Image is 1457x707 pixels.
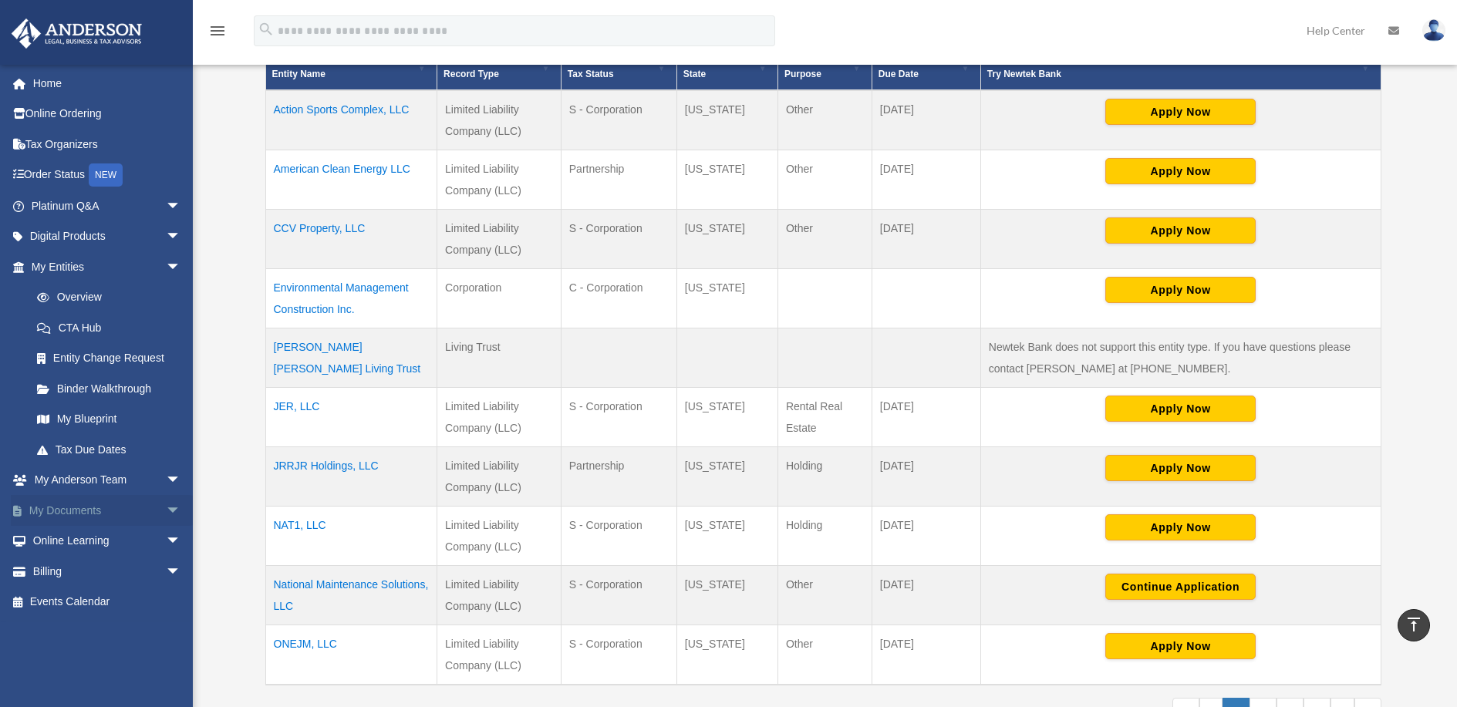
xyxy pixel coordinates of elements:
td: S - Corporation [561,565,676,625]
td: [US_STATE] [676,446,777,506]
td: [US_STATE] [676,387,777,446]
button: Apply Now [1105,514,1256,540]
button: Apply Now [1105,158,1256,184]
a: Billingarrow_drop_down [11,556,204,587]
td: CCV Property, LLC [265,209,437,268]
td: [US_STATE] [676,565,777,625]
td: S - Corporation [561,90,676,150]
a: Digital Productsarrow_drop_down [11,221,204,252]
td: [US_STATE] [676,268,777,328]
td: S - Corporation [561,209,676,268]
i: vertical_align_top [1405,615,1423,634]
a: Overview [22,282,189,313]
span: arrow_drop_down [166,465,197,497]
td: Other [777,90,872,150]
button: Apply Now [1105,633,1256,659]
td: Other [777,150,872,209]
td: S - Corporation [561,506,676,565]
td: Limited Liability Company (LLC) [437,209,562,268]
td: S - Corporation [561,387,676,446]
td: Action Sports Complex, LLC [265,90,437,150]
td: [US_STATE] [676,209,777,268]
button: Continue Application [1105,574,1256,600]
span: arrow_drop_down [166,190,197,222]
td: Limited Liability Company (LLC) [437,625,562,685]
td: Other [777,625,872,685]
td: Limited Liability Company (LLC) [437,446,562,506]
a: Home [11,68,204,99]
a: CTA Hub [22,312,197,343]
td: Limited Liability Company (LLC) [437,506,562,565]
td: [DATE] [872,150,980,209]
td: [DATE] [872,209,980,268]
button: Apply Now [1105,455,1256,481]
a: Entity Change Request [22,343,197,374]
button: Apply Now [1105,99,1256,125]
td: [DATE] [872,565,980,625]
td: [DATE] [872,446,980,506]
span: Entity Name [272,69,325,79]
a: My Anderson Teamarrow_drop_down [11,465,204,496]
td: JRRJR Holdings, LLC [265,446,437,506]
div: Try Newtek Bank [987,65,1358,83]
span: arrow_drop_down [166,251,197,283]
button: Apply Now [1105,217,1256,244]
td: C - Corporation [561,268,676,328]
td: Holding [777,506,872,565]
td: Other [777,209,872,268]
td: Corporation [437,268,562,328]
a: Tax Organizers [11,129,204,160]
button: Apply Now [1105,396,1256,422]
td: NAT1, LLC [265,506,437,565]
a: Online Learningarrow_drop_down [11,526,204,557]
a: My Documentsarrow_drop_down [11,495,204,526]
td: [US_STATE] [676,150,777,209]
span: Business Purpose [784,50,825,79]
td: Limited Liability Company (LLC) [437,150,562,209]
td: ONEJM, LLC [265,625,437,685]
i: menu [208,22,227,40]
a: Online Ordering [11,99,204,130]
td: Environmental Management Construction Inc. [265,268,437,328]
a: Tax Due Dates [22,434,197,465]
span: arrow_drop_down [166,526,197,557]
span: Organization State [683,50,740,79]
td: Holding [777,446,872,506]
td: JER, LLC [265,387,437,446]
td: Limited Liability Company (LLC) [437,90,562,150]
a: Order StatusNEW [11,160,204,191]
td: S - Corporation [561,625,676,685]
span: Federal Return Due Date [879,50,944,79]
span: Record Type [444,69,499,79]
td: [DATE] [872,625,980,685]
span: arrow_drop_down [166,556,197,587]
a: Binder Walkthrough [22,373,197,404]
a: My Entitiesarrow_drop_down [11,251,197,282]
span: arrow_drop_down [166,221,197,253]
div: NEW [89,163,123,187]
i: search [258,21,275,38]
button: Apply Now [1105,277,1256,303]
img: User Pic [1422,19,1445,42]
a: menu [208,27,227,40]
td: [US_STATE] [676,90,777,150]
a: vertical_align_top [1398,609,1430,641]
td: Limited Liability Company (LLC) [437,387,562,446]
td: [PERSON_NAME] [PERSON_NAME] Living Trust [265,328,437,387]
td: Living Trust [437,328,562,387]
td: Partnership [561,150,676,209]
td: National Maintenance Solutions, LLC [265,565,437,625]
td: Limited Liability Company (LLC) [437,565,562,625]
td: [US_STATE] [676,625,777,685]
img: Anderson Advisors Platinum Portal [7,19,147,49]
td: Newtek Bank does not support this entity type. If you have questions please contact [PERSON_NAME]... [980,328,1381,387]
td: [US_STATE] [676,506,777,565]
a: My Blueprint [22,404,197,435]
td: [DATE] [872,90,980,150]
a: Events Calendar [11,587,204,618]
td: [DATE] [872,387,980,446]
span: Tax Status [568,69,614,79]
td: Other [777,565,872,625]
span: arrow_drop_down [166,495,197,527]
